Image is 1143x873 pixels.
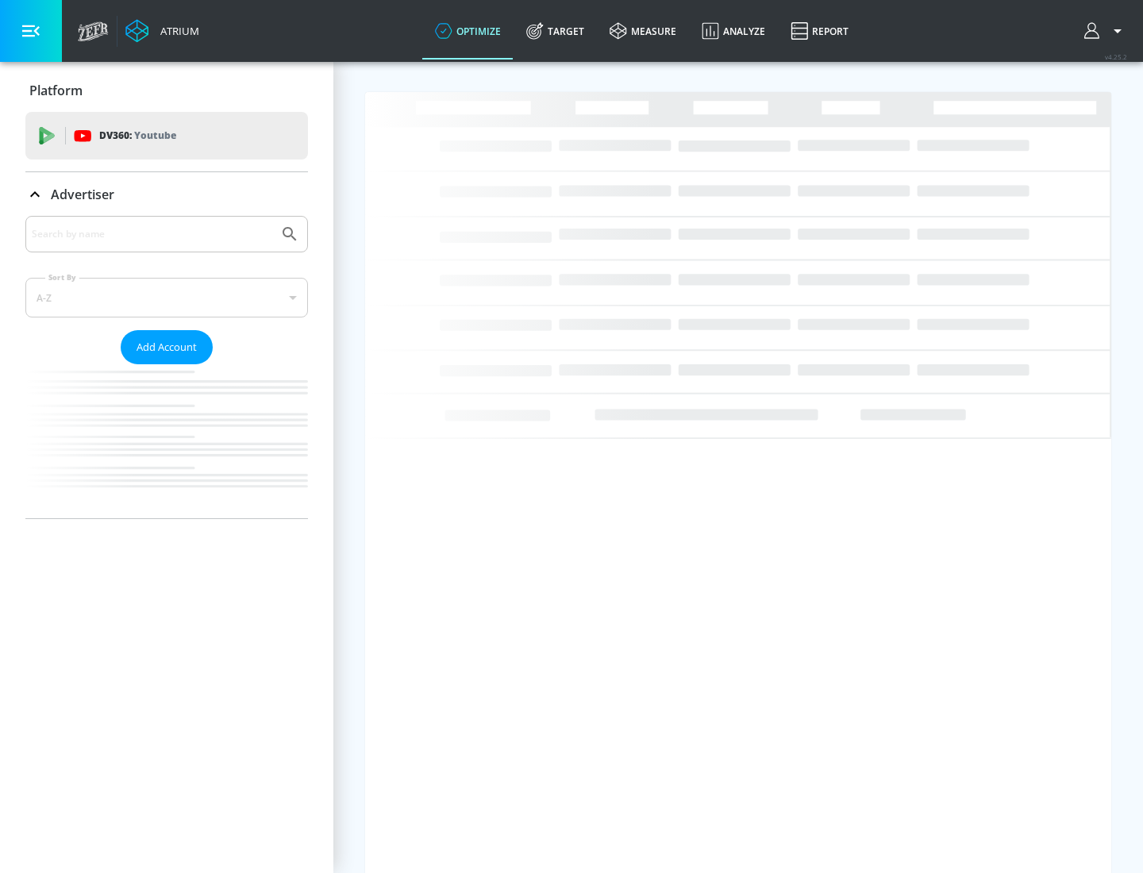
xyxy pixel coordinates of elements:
[134,127,176,144] p: Youtube
[137,338,197,356] span: Add Account
[99,127,176,144] p: DV360:
[25,364,308,518] nav: list of Advertiser
[51,186,114,203] p: Advertiser
[125,19,199,43] a: Atrium
[25,112,308,160] div: DV360: Youtube
[689,2,778,60] a: Analyze
[121,330,213,364] button: Add Account
[25,216,308,518] div: Advertiser
[154,24,199,38] div: Atrium
[25,172,308,217] div: Advertiser
[514,2,597,60] a: Target
[422,2,514,60] a: optimize
[597,2,689,60] a: measure
[32,224,272,244] input: Search by name
[29,82,83,99] p: Platform
[45,272,79,283] label: Sort By
[1105,52,1127,61] span: v 4.25.2
[778,2,861,60] a: Report
[25,278,308,317] div: A-Z
[25,68,308,113] div: Platform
